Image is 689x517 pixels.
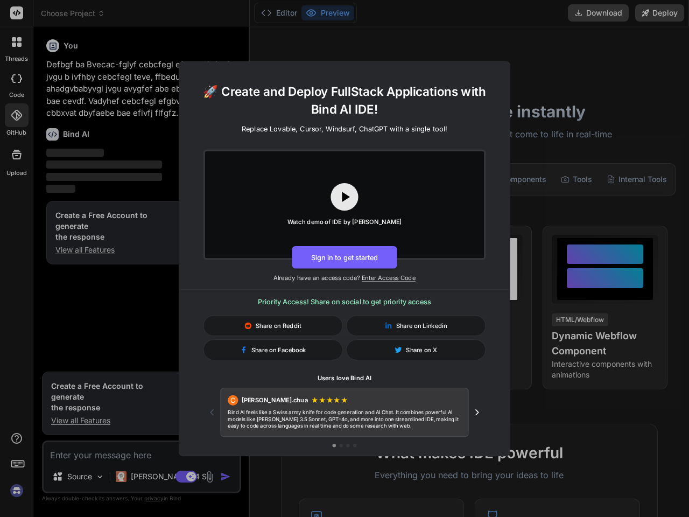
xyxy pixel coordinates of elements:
[333,444,336,447] button: Go to testimonial 1
[362,274,416,281] span: Enter Access Code
[406,345,437,354] span: Share on X
[292,246,397,268] button: Sign in to get started
[203,296,486,306] h3: Priority Access! Share on social to get priority access
[251,345,306,354] span: Share on Facebook
[228,395,238,405] div: C
[326,395,334,405] span: ★
[468,403,486,421] button: Next testimonial
[242,396,308,404] span: [PERSON_NAME].chua
[179,274,510,282] p: Already have an access code?
[341,395,348,405] span: ★
[256,321,301,330] span: Share on Reddit
[346,444,349,447] button: Go to testimonial 3
[396,321,447,330] span: Share on Linkedin
[242,123,447,134] p: Replace Lovable, Cursor, Windsurf, ChatGPT with a single tool!
[339,444,342,447] button: Go to testimonial 2
[333,395,341,405] span: ★
[203,403,221,421] button: Previous testimonial
[193,82,496,118] h1: 🚀 Create and Deploy FullStack Applications with Bind AI IDE!
[287,218,402,226] div: Watch demo of IDE by [PERSON_NAME]
[203,374,486,382] h1: Users love Bind AI
[311,395,319,405] span: ★
[319,395,326,405] span: ★
[353,444,356,447] button: Go to testimonial 4
[228,409,461,429] p: Bind AI feels like a Swiss army knife for code generation and AI Chat. It combines powerful AI mo...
